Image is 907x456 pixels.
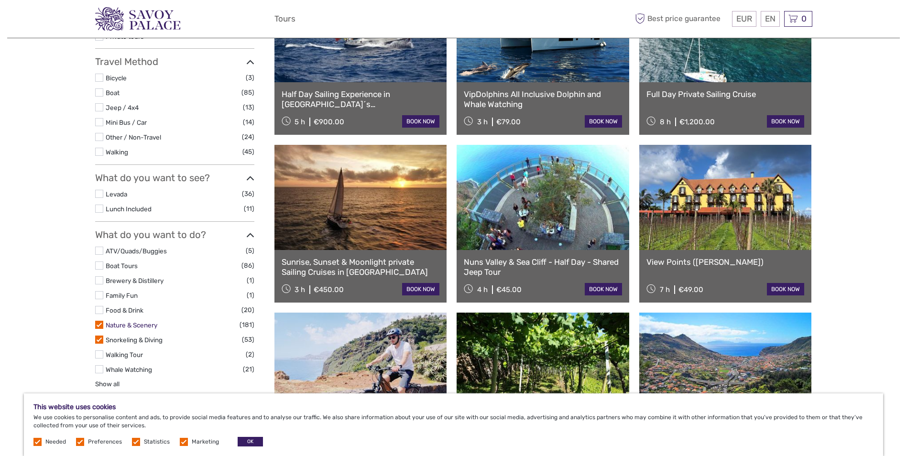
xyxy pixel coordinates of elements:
div: €900.00 [314,118,344,126]
span: 8 h [660,118,671,126]
span: (45) [242,146,254,157]
span: 0 [800,14,808,23]
a: Walking Tour [106,351,143,358]
a: Jeep / 4x4 [106,104,139,111]
a: Whale Watching [106,366,152,373]
a: book now [767,283,804,295]
a: Private tours [106,33,144,40]
a: book now [402,115,439,128]
span: (13) [243,102,254,113]
div: We use cookies to personalise content and ads, to provide social media features and to analyse ou... [24,393,883,456]
h3: What do you want to do? [95,229,254,240]
button: OK [238,437,263,446]
h3: Travel Method [95,56,254,67]
a: Half Day Sailing Experience in [GEOGRAPHIC_DATA]´s [GEOGRAPHIC_DATA] [282,89,440,109]
div: EN [761,11,780,27]
span: 5 h [295,118,305,126]
a: View Points ([PERSON_NAME]) [646,257,805,267]
div: €79.00 [496,118,521,126]
a: VipDolphins All Inclusive Dolphin and Whale Watching [464,89,622,109]
a: Show all [95,380,120,388]
label: Preferences [88,438,122,446]
button: Open LiveChat chat widget [110,15,121,26]
span: (36) [242,188,254,199]
a: book now [767,115,804,128]
span: (2) [246,349,254,360]
span: (3) [246,72,254,83]
a: Lunch Included [106,205,152,213]
a: Bicycle [106,74,127,82]
div: €1,200.00 [679,118,715,126]
a: Food & Drink [106,306,143,314]
label: Statistics [144,438,170,446]
span: (181) [240,319,254,330]
a: Nature & Scenery [106,321,157,329]
span: (24) [242,131,254,142]
span: EUR [736,14,752,23]
span: (11) [244,203,254,214]
h5: This website uses cookies [33,403,874,411]
div: €45.00 [496,285,522,294]
span: 3 h [477,118,488,126]
a: Walking [106,148,128,156]
a: Mini Bus / Car [106,119,147,126]
a: Boat [106,89,120,97]
a: Snorkeling & Diving [106,336,163,344]
a: Full Day Private Sailing Cruise [646,89,805,99]
a: book now [402,283,439,295]
span: (20) [241,304,254,315]
a: book now [585,283,622,295]
a: Brewery & Distillery [106,277,164,284]
span: 3 h [295,285,305,294]
div: €49.00 [678,285,703,294]
h3: What do you want to see? [95,172,254,184]
a: book now [585,115,622,128]
span: 4 h [477,285,488,294]
label: Needed [45,438,66,446]
a: Sunrise, Sunset & Moonlight private Sailing Cruises in [GEOGRAPHIC_DATA] [282,257,440,277]
span: 7 h [660,285,670,294]
a: Nuns Valley & Sea Cliff - Half Day - Shared Jeep Tour [464,257,622,277]
img: 3279-876b4492-ee62-4c61-8ef8-acb0a8f63b96_logo_small.png [95,7,180,31]
p: We're away right now. Please check back later! [13,17,108,24]
a: Tours [274,12,295,26]
a: Family Fun [106,292,138,299]
a: Boat Tours [106,262,138,270]
span: (53) [242,334,254,345]
span: (1) [247,290,254,301]
span: (21) [243,364,254,375]
span: (1) [247,275,254,286]
span: (5) [246,245,254,256]
a: ATV/Quads/Buggies [106,247,167,255]
span: Best price guarantee [633,11,730,27]
label: Marketing [192,438,219,446]
span: (14) [243,117,254,128]
a: Levada [106,190,127,198]
span: (86) [241,260,254,271]
div: €450.00 [314,285,344,294]
a: Other / Non-Travel [106,133,161,141]
span: (85) [241,87,254,98]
